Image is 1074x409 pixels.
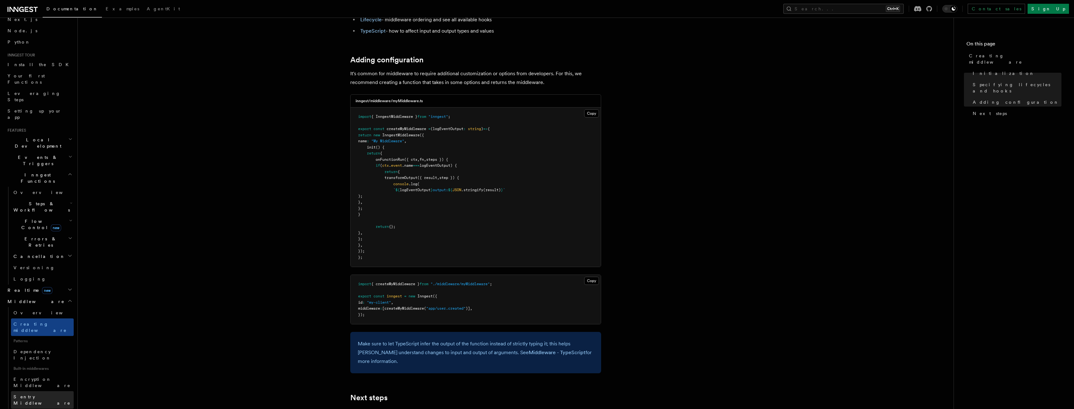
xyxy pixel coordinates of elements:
a: Adding configuration [970,97,1061,108]
a: Sentry Middleware [11,391,74,409]
span: logEventOutput) { [420,163,457,168]
button: Copy [584,277,599,285]
button: Realtimenew [5,285,74,296]
span: === [413,163,420,168]
span: from [417,114,426,119]
span: } [358,243,360,247]
span: Flow Control [11,218,69,231]
a: AgentKit [143,2,184,17]
span: ( [380,163,382,168]
span: Overview [13,190,78,195]
h3: inngest/middleware/myMiddleware.ts [356,98,423,103]
a: Encryption Middleware [11,374,74,391]
span: } [358,200,360,204]
a: Specifying lifecycles and hooks [970,79,1061,97]
span: , [391,300,393,305]
span: : [362,300,365,305]
button: Events & Triggers [5,152,74,169]
span: middleware [358,306,380,311]
span: , [424,157,426,162]
span: ) [481,127,483,131]
a: Install the SDK [5,59,74,70]
span: ( [417,182,420,186]
span: Leveraging Steps [8,91,61,102]
span: }); [358,312,365,317]
button: Steps & Workflows [11,198,74,216]
button: Inngest Functions [5,169,74,187]
a: Next.js [5,14,74,25]
span: event [391,163,402,168]
span: ; [448,114,450,119]
span: , [417,157,420,162]
span: Realtime [5,287,52,293]
span: Patterns [11,336,74,346]
a: Your first Functions [5,70,74,88]
span: Encryption Middleware [13,377,71,388]
span: output: [433,188,448,192]
span: Next steps [973,110,1007,117]
span: Middleware [5,298,65,305]
a: Creating middleware [11,318,74,336]
span: console [393,182,409,186]
span: : [380,306,382,311]
a: Adding configuration [350,55,424,64]
a: Sign Up [1028,4,1069,14]
span: { createMyMiddleware } [371,282,420,286]
span: Examples [106,6,139,11]
span: logEventOutput [400,188,431,192]
span: }; [358,206,362,211]
button: Copy [584,109,599,118]
button: Flow Controlnew [11,216,74,233]
a: Contact sales [968,4,1025,14]
span: onFunctionRun [376,157,404,162]
span: (logEventOutput [431,127,463,131]
span: name [358,139,367,143]
span: Built-in middlewares [11,364,74,374]
a: Python [5,36,74,48]
span: return [384,170,398,174]
span: } [501,188,503,192]
span: Errors & Retries [11,236,68,248]
span: ); [358,194,362,198]
button: Toggle dark mode [942,5,957,13]
span: createMyMiddleware [387,127,426,131]
span: { [380,151,382,155]
button: Errors & Retries [11,233,74,251]
span: fn [420,157,424,162]
span: . [389,163,391,168]
span: step }) { [439,176,459,180]
span: = [404,294,406,298]
span: Documentation [46,6,98,11]
span: ctx [382,163,389,168]
a: Examples [102,2,143,17]
span: Initialization [973,70,1034,76]
span: [ [382,306,384,311]
a: TypeScript [360,28,386,34]
span: export [358,294,371,298]
span: )] [466,306,470,311]
span: new [42,287,52,294]
a: Logging [11,273,74,285]
span: , [404,139,406,143]
span: ({ result [417,176,437,180]
span: transformOutput [384,176,417,180]
span: Install the SDK [8,62,72,67]
span: ({ [433,294,437,298]
span: }); [358,249,365,253]
span: Dependency Injection [13,349,51,360]
span: Local Development [5,137,68,149]
span: , [360,243,362,247]
span: Steps & Workflows [11,201,70,213]
div: Middleware [5,307,74,409]
span: .stringify [461,188,483,192]
li: - middleware ordering and see all available hooks [358,15,601,24]
a: Leveraging Steps [5,88,74,105]
span: createMyMiddleware [384,306,424,311]
span: const [373,127,384,131]
span: : [367,139,369,143]
span: export [358,127,371,131]
span: InngestMiddleware [382,133,420,137]
span: JSON [452,188,461,192]
span: { [488,127,490,131]
span: "./middleware/myMiddleware" [431,282,490,286]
